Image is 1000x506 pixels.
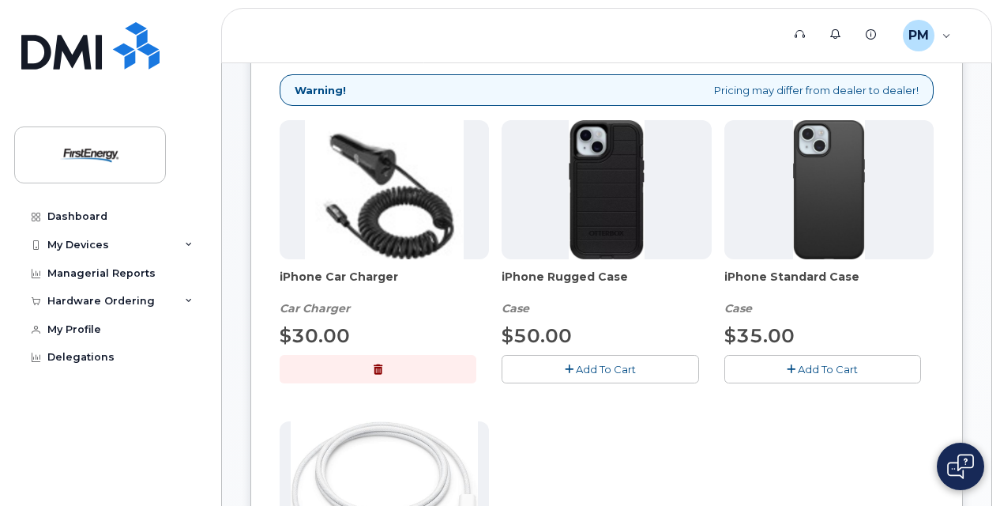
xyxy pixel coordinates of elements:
[892,20,962,51] div: Pietrzak, Matthew P
[280,301,350,315] em: Car Charger
[724,301,752,315] em: Case
[280,324,350,347] span: $30.00
[305,120,464,259] img: iphonesecg.jpg
[793,120,865,259] img: Symmetry.jpg
[947,454,974,479] img: Open chat
[502,269,711,316] div: iPhone Rugged Case
[798,363,858,376] span: Add To Cart
[576,363,636,376] span: Add To Cart
[280,269,489,316] div: iPhone Car Charger
[724,269,934,300] span: iPhone Standard Case
[569,120,644,259] img: Defender.jpg
[502,301,529,315] em: Case
[295,83,346,98] strong: Warning!
[502,355,698,383] button: Add To Cart
[724,355,921,383] button: Add To Cart
[502,324,572,347] span: $50.00
[724,269,934,316] div: iPhone Standard Case
[502,269,711,300] span: iPhone Rugged Case
[280,269,489,300] span: iPhone Car Charger
[724,324,795,347] span: $35.00
[280,74,934,107] div: Pricing may differ from dealer to dealer!
[908,26,929,45] span: PM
